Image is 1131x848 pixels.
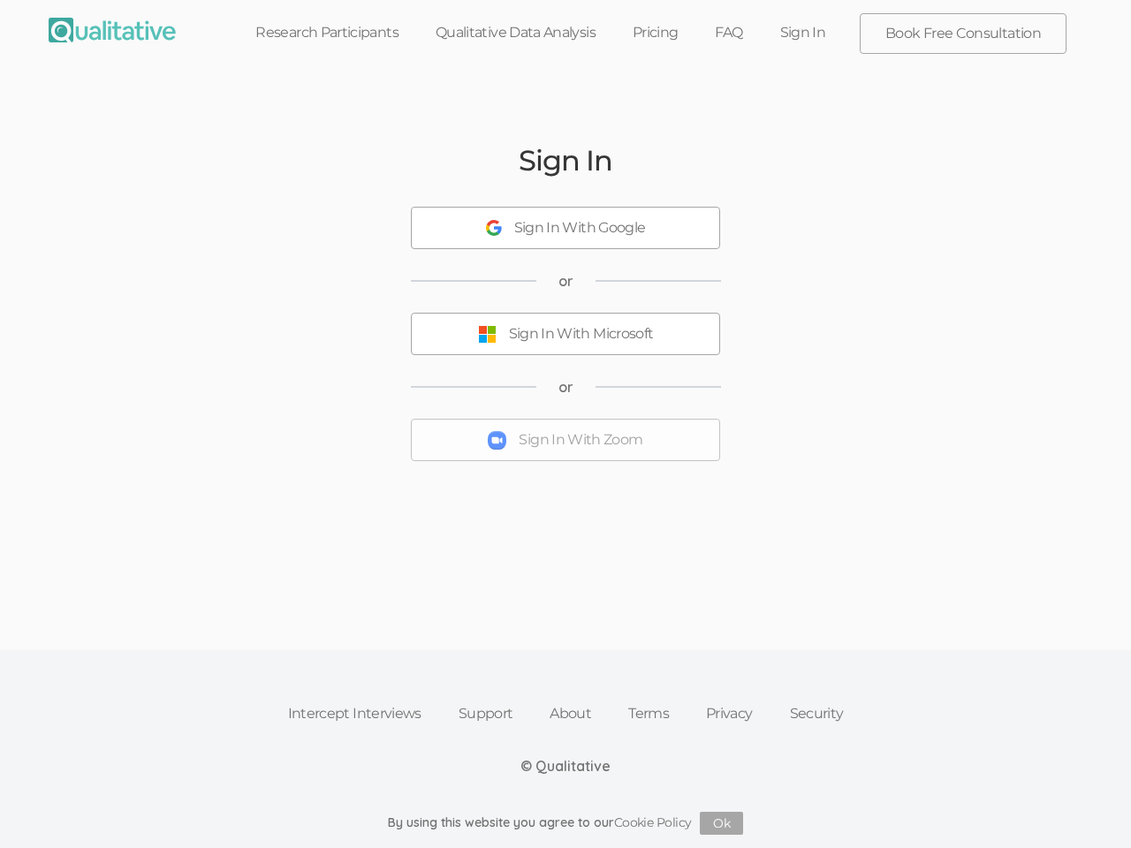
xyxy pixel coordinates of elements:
[614,13,697,52] a: Pricing
[519,145,611,176] h2: Sign In
[861,14,1066,53] a: Book Free Consultation
[478,325,497,344] img: Sign In With Microsoft
[614,814,692,830] a: Cookie Policy
[388,812,744,835] div: By using this website you agree to our
[696,13,761,52] a: FAQ
[486,220,502,236] img: Sign In With Google
[558,271,573,291] span: or
[237,13,417,52] a: Research Participants
[411,207,720,249] button: Sign In With Google
[610,694,687,733] a: Terms
[1043,763,1131,848] iframe: Chat Widget
[509,324,654,344] div: Sign In With Microsoft
[514,218,646,238] div: Sign In With Google
[519,430,642,450] div: Sign In With Zoom
[531,694,610,733] a: About
[488,431,506,450] img: Sign In With Zoom
[417,13,614,52] a: Qualitative Data Analysis
[558,377,573,397] span: or
[269,694,440,733] a: Intercept Interviews
[687,694,771,733] a: Privacy
[700,812,743,835] button: Ok
[771,694,862,733] a: Security
[520,756,611,776] div: © Qualitative
[762,13,845,52] a: Sign In
[440,694,532,733] a: Support
[411,419,720,461] button: Sign In With Zoom
[411,313,720,355] button: Sign In With Microsoft
[49,18,176,42] img: Qualitative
